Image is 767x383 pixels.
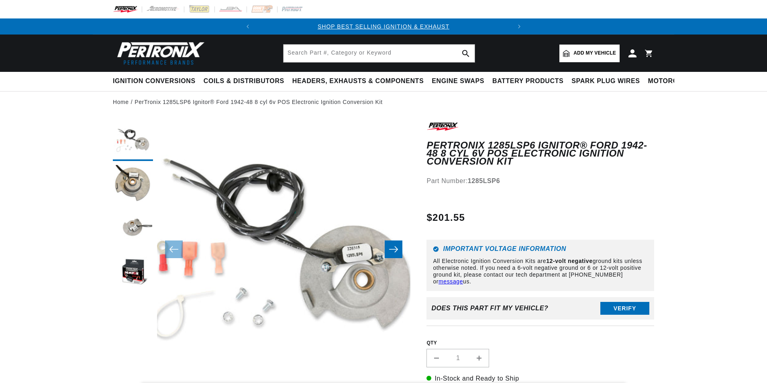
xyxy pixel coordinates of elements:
summary: Ignition Conversions [113,72,200,91]
summary: Headers, Exhausts & Components [288,72,428,91]
div: Part Number: [426,176,654,186]
span: $201.55 [426,210,465,225]
a: message [439,278,463,285]
button: Translation missing: en.sections.announcements.previous_announcement [240,18,256,35]
input: Search Part #, Category or Keyword [284,45,475,62]
div: Does This part fit My vehicle? [431,305,548,312]
button: Verify [600,302,649,315]
button: Slide left [165,240,183,258]
span: Ignition Conversions [113,77,196,86]
button: Slide right [385,240,402,258]
button: Load image 3 in gallery view [113,209,153,249]
h6: Important Voltage Information [433,246,648,252]
label: QTY [426,340,654,346]
button: Load image 2 in gallery view [113,165,153,205]
media-gallery: Gallery Viewer [113,121,410,378]
summary: Engine Swaps [428,72,488,91]
a: Home [113,98,129,106]
strong: 1285LSP6 [468,177,500,184]
summary: Battery Products [488,72,567,91]
p: All Electronic Ignition Conversion Kits are ground kits unless otherwise noted. If you need a 6-v... [433,258,648,285]
div: Announcement [256,22,511,31]
summary: Spark Plug Wires [567,72,644,91]
summary: Motorcycle [644,72,700,91]
span: Coils & Distributors [204,77,284,86]
span: Battery Products [492,77,563,86]
a: SHOP BEST SELLING IGNITION & EXHAUST [318,23,449,30]
img: Pertronix [113,39,205,67]
nav: breadcrumbs [113,98,654,106]
slideshow-component: Translation missing: en.sections.announcements.announcement_bar [93,18,674,35]
summary: Coils & Distributors [200,72,288,91]
span: Headers, Exhausts & Components [292,77,424,86]
span: Engine Swaps [432,77,484,86]
span: Add my vehicle [573,49,616,57]
div: 1 of 2 [256,22,511,31]
a: Add my vehicle [559,45,620,62]
h1: PerTronix 1285LSP6 Ignitor® Ford 1942-48 8 cyl 6v POS Electronic Ignition Conversion Kit [426,141,654,166]
button: Load image 1 in gallery view [113,121,153,161]
button: Load image 4 in gallery view [113,253,153,293]
button: Translation missing: en.sections.announcements.next_announcement [511,18,527,35]
span: Motorcycle [648,77,696,86]
button: search button [457,45,475,62]
a: PerTronix 1285LSP6 Ignitor® Ford 1942-48 8 cyl 6v POS Electronic Ignition Conversion Kit [135,98,382,106]
strong: 12-volt negative [546,258,592,264]
span: Spark Plug Wires [571,77,640,86]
